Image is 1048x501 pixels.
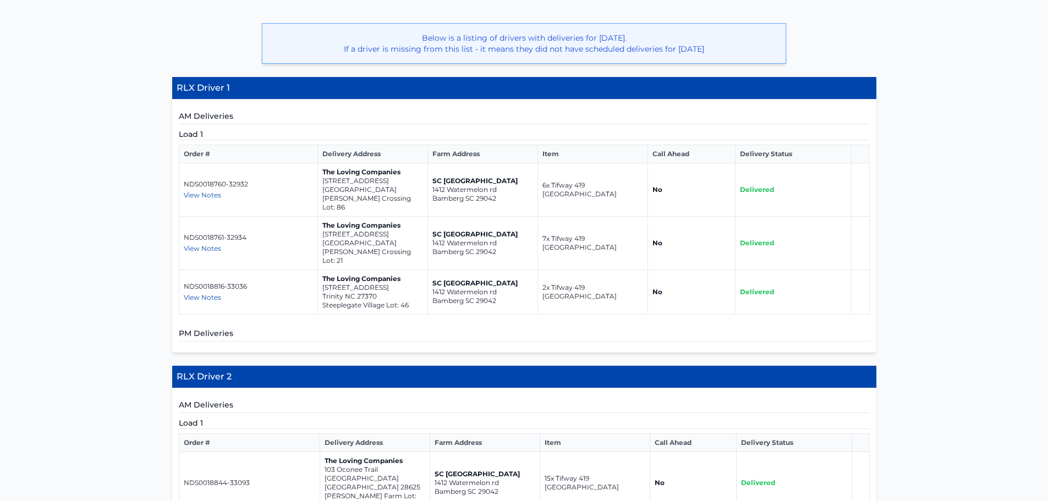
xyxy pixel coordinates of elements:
strong: No [652,185,662,194]
th: Delivery Status [737,434,852,452]
td: 2x Tifway 419 [GEOGRAPHIC_DATA] [538,270,648,315]
p: Bamberg SC 29042 [435,487,535,496]
p: Steeplegate Village Lot: 46 [322,301,423,310]
h5: AM Deliveries [179,399,870,413]
span: View Notes [184,191,221,199]
p: The Loving Companies [325,456,425,465]
p: [STREET_ADDRESS] [322,177,423,185]
td: 6x Tifway 419 [GEOGRAPHIC_DATA] [538,163,648,217]
p: [PERSON_NAME] Crossing Lot: 86 [322,194,423,212]
p: [STREET_ADDRESS] [322,283,423,292]
strong: No [652,288,662,296]
span: Delivered [740,288,774,296]
p: Bamberg SC 29042 [432,296,533,305]
h5: PM Deliveries [179,328,870,342]
p: Bamberg SC 29042 [432,194,533,203]
p: Trinity NC 27370 [322,292,423,301]
p: [PERSON_NAME] Crossing Lot: 21 [322,247,423,265]
td: 7x Tifway 419 [GEOGRAPHIC_DATA] [538,217,648,270]
p: 1412 Watermelon rd [435,478,535,487]
h5: Load 1 [179,129,870,140]
p: The Loving Companies [322,274,423,283]
th: Call Ahead [648,145,736,163]
p: [GEOGRAPHIC_DATA] [GEOGRAPHIC_DATA] 28625 [325,474,425,492]
p: Below is a listing of drivers with deliveries for [DATE]. If a driver is missing from this list -... [271,32,777,54]
th: Delivery Status [735,145,851,163]
p: NDS0018761-32934 [184,233,314,242]
th: Order # [179,434,320,452]
strong: No [655,478,665,487]
th: Call Ahead [650,434,736,452]
p: SC [GEOGRAPHIC_DATA] [432,279,533,288]
p: The Loving Companies [322,168,423,177]
strong: No [652,239,662,247]
span: Delivered [740,185,774,194]
h5: AM Deliveries [179,111,870,124]
th: Farm Address [430,434,540,452]
p: SC [GEOGRAPHIC_DATA] [432,177,533,185]
p: SC [GEOGRAPHIC_DATA] [432,230,533,239]
h4: RLX Driver 2 [172,366,876,388]
th: Order # [179,145,318,163]
p: [STREET_ADDRESS] [322,230,423,239]
span: Delivered [740,239,774,247]
th: Delivery Address [318,145,428,163]
th: Item [538,145,648,163]
p: The Loving Companies [322,221,423,230]
p: 1412 Watermelon rd [432,185,533,194]
p: [GEOGRAPHIC_DATA] [322,185,423,194]
span: Delivered [741,478,775,487]
p: 1412 Watermelon rd [432,288,533,296]
p: NDS0018816-33036 [184,282,314,291]
span: View Notes [184,244,221,252]
h5: Load 1 [179,417,870,429]
th: Item [540,434,650,452]
p: NDS0018760-32932 [184,180,314,189]
th: Farm Address [428,145,538,163]
span: View Notes [184,293,221,301]
p: 1412 Watermelon rd [432,239,533,247]
p: NDS0018844-33093 [184,478,315,487]
p: Bamberg SC 29042 [432,247,533,256]
h4: RLX Driver 1 [172,77,876,100]
th: Delivery Address [320,434,430,452]
p: 103 Oconee Trail [325,465,425,474]
p: SC [GEOGRAPHIC_DATA] [435,470,535,478]
p: [GEOGRAPHIC_DATA] [322,239,423,247]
